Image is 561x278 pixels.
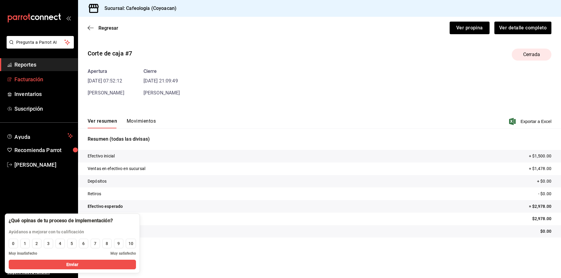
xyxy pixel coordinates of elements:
[47,241,50,247] div: 3
[9,229,113,235] p: Ayúdanos a mejorar con tu calificación
[20,239,30,248] button: 1
[100,5,176,12] h3: Sucursal: Cafeología (Coyoacan)
[106,241,108,247] div: 8
[88,77,124,85] time: [DATE] 07:52:12
[88,118,156,128] div: navigation tabs
[59,241,61,247] div: 4
[529,203,551,210] p: = $2,978.00
[540,228,551,235] p: $0.00
[79,239,88,248] button: 6
[16,39,65,46] span: Pregunta a Parrot AI
[88,49,132,58] div: Corte de caja #7
[94,241,96,247] div: 7
[88,90,124,96] span: [PERSON_NAME]
[9,217,113,224] div: ¿Qué opinas de tu proceso de implementación?
[91,239,100,248] button: 7
[14,61,73,69] span: Reportes
[538,191,551,197] p: - $0.00
[9,260,136,269] button: Enviar
[128,241,133,247] div: 10
[7,36,74,49] button: Pregunta a Parrot AI
[88,166,145,172] p: Ventas en efectivo en sucursal
[88,25,118,31] button: Regresar
[12,241,14,247] div: 0
[14,132,65,139] span: Ayuda
[82,241,85,247] div: 6
[88,178,107,184] p: Depósitos
[110,251,136,256] span: Muy satisfecho
[88,118,117,128] button: Ver resumen
[66,262,79,268] span: Enviar
[44,239,53,248] button: 3
[127,118,156,128] button: Movimientos
[114,239,123,248] button: 9
[4,43,74,50] a: Pregunta a Parrot AI
[143,68,180,75] div: Cierre
[88,136,551,143] p: Resumen (todas las divisas)
[14,105,73,113] span: Suscripción
[14,90,73,98] span: Inventarios
[88,153,115,159] p: Efectivo inicial
[102,239,112,248] button: 8
[9,239,18,248] button: 0
[66,16,71,20] button: open_drawer_menu
[494,22,551,34] button: Ver detalle completo
[537,178,551,184] p: + $0.00
[143,90,180,96] span: [PERSON_NAME]
[88,191,101,197] p: Retiros
[9,251,37,256] span: Muy insatisfecho
[35,241,38,247] div: 2
[510,118,551,125] button: Exportar a Excel
[450,22,490,34] button: Ver propina
[98,25,118,31] span: Regresar
[88,203,123,210] p: Efectivo esperado
[24,241,26,247] div: 1
[32,239,41,248] button: 2
[529,166,551,172] p: + $1,478.00
[14,146,73,154] span: Recomienda Parrot
[532,216,551,222] p: $2,978.00
[88,68,124,75] div: Apertura
[14,75,73,83] span: Facturación
[71,241,73,247] div: 5
[117,241,120,247] div: 9
[56,239,65,248] button: 4
[520,51,544,58] span: Cerrada
[143,77,180,85] time: [DATE] 21:09:49
[67,239,77,248] button: 5
[14,161,73,169] span: [PERSON_NAME]
[126,239,136,248] button: 10
[529,153,551,159] p: + $1,500.00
